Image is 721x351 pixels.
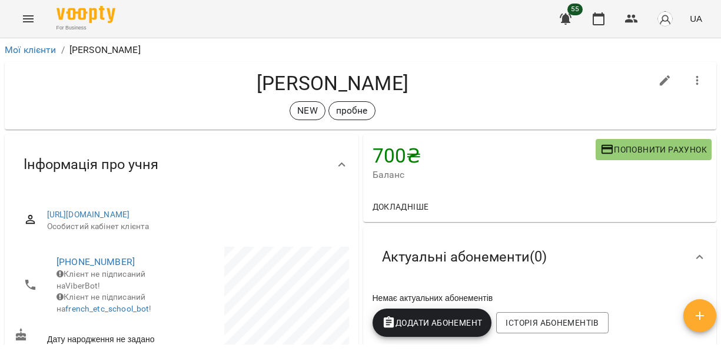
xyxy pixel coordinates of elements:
div: Немає актуальних абонементів [370,290,710,306]
span: Історія абонементів [506,316,599,330]
a: Мої клієнти [5,44,57,55]
button: Menu [14,5,42,33]
p: NEW [297,104,317,118]
span: Клієнт не підписаний на ! [57,292,152,313]
span: 55 [567,4,583,15]
span: Актуальні абонементи ( 0 ) [382,248,547,266]
div: Інформація про учня [5,134,358,195]
button: UA [685,8,707,29]
a: [URL][DOMAIN_NAME] [47,210,130,219]
span: Клієнт не підписаний на ViberBot! [57,269,145,290]
p: пробне [336,104,368,118]
h4: 700 ₴ [373,144,596,168]
button: Додати Абонемент [373,309,492,337]
div: Актуальні абонементи(0) [363,227,717,287]
div: Дату народження не задано [12,326,181,347]
li: / [61,43,65,57]
button: Історія абонементів [496,312,608,333]
div: пробне [328,101,376,120]
span: Особистий кабінет клієнта [47,221,340,233]
span: UA [690,12,702,25]
div: NEW [290,101,325,120]
span: Баланс [373,168,596,182]
nav: breadcrumb [5,43,716,57]
button: Поповнити рахунок [596,139,712,160]
img: Voopty Logo [57,6,115,23]
button: Докладніше [368,196,434,217]
span: Докладніше [373,200,429,214]
h4: [PERSON_NAME] [14,71,651,95]
a: french_etc_school_bot [65,304,149,313]
span: Додати Абонемент [382,316,483,330]
span: Інформація про учня [24,155,158,174]
span: Поповнити рахунок [600,143,707,157]
p: [PERSON_NAME] [69,43,141,57]
span: For Business [57,24,115,32]
img: avatar_s.png [657,11,673,27]
a: [PHONE_NUMBER] [57,256,135,267]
